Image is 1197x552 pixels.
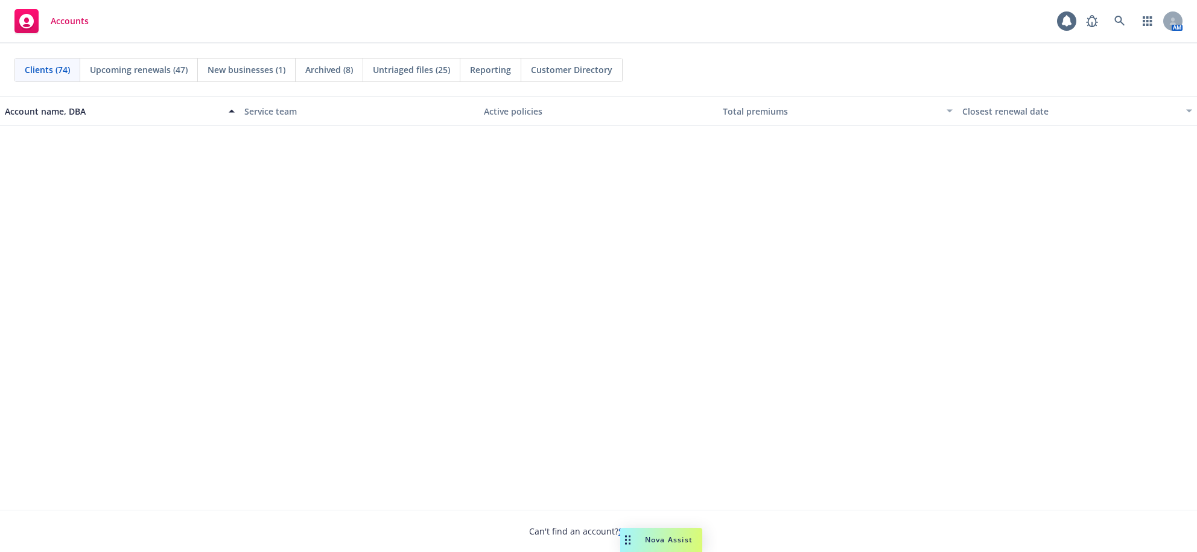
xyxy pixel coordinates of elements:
[51,16,89,26] span: Accounts
[531,63,612,76] span: Customer Directory
[620,528,702,552] button: Nova Assist
[618,525,668,537] a: Search for it
[208,63,285,76] span: New businesses (1)
[529,525,668,538] span: Can't find an account?
[305,63,353,76] span: Archived (8)
[1080,9,1104,33] a: Report a Bug
[962,105,1179,118] div: Closest renewal date
[1135,9,1160,33] a: Switch app
[723,105,939,118] div: Total premiums
[957,97,1197,125] button: Closest renewal date
[470,63,511,76] span: Reporting
[645,535,693,545] span: Nova Assist
[620,528,635,552] div: Drag to move
[90,63,188,76] span: Upcoming renewals (47)
[373,63,450,76] span: Untriaged files (25)
[25,63,70,76] span: Clients (74)
[479,97,719,125] button: Active policies
[240,97,479,125] button: Service team
[5,105,221,118] div: Account name, DBA
[244,105,474,118] div: Service team
[10,4,94,38] a: Accounts
[718,97,957,125] button: Total premiums
[484,105,714,118] div: Active policies
[1108,9,1132,33] a: Search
